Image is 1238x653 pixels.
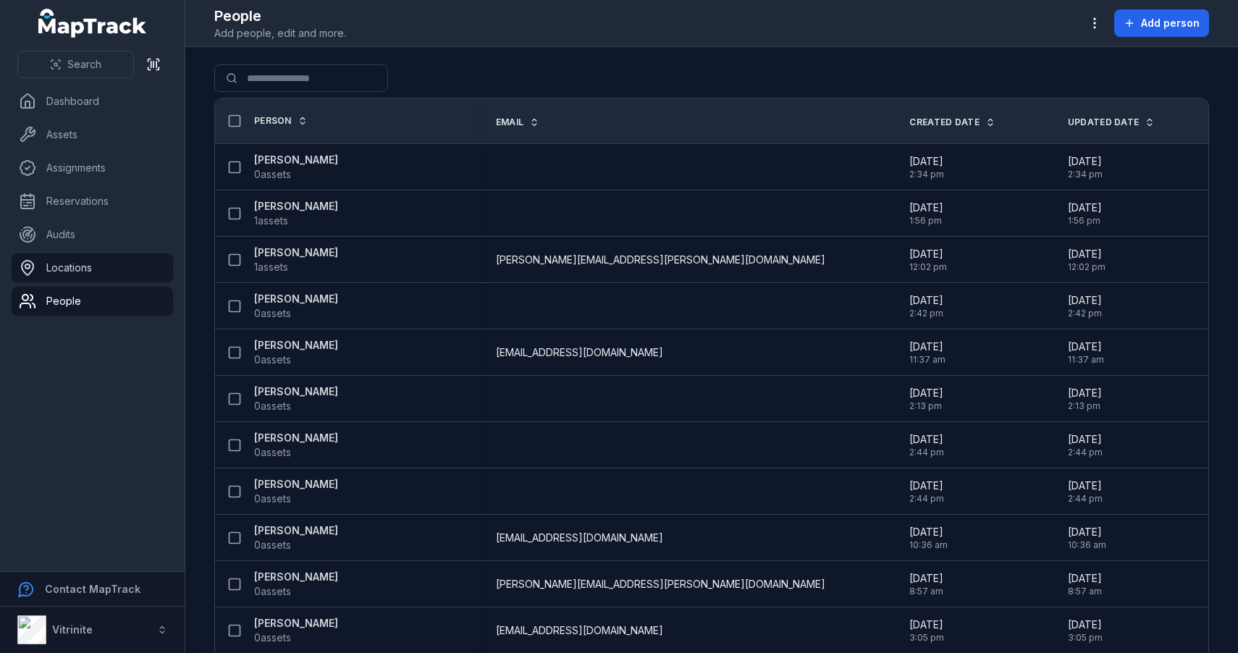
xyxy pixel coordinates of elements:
span: [DATE] [1068,571,1102,586]
span: 2:44 pm [1068,447,1103,458]
time: 9/7/2025, 2:44:16 pm [1068,479,1103,505]
span: 0 assets [254,306,291,321]
strong: [PERSON_NAME] [254,199,338,214]
time: 9/7/2025, 2:13:32 pm [909,386,943,412]
strong: [PERSON_NAME] [254,384,338,399]
span: [DATE] [1068,154,1103,169]
span: [DATE] [1068,293,1102,308]
span: [EMAIL_ADDRESS][DOMAIN_NAME] [496,531,663,545]
span: 2:42 pm [909,308,943,319]
span: 2:44 pm [909,493,944,505]
span: 12:02 pm [909,261,947,273]
a: [PERSON_NAME]1assets [254,245,338,274]
span: 1 assets [254,260,288,274]
strong: [PERSON_NAME] [254,153,338,167]
button: Search [17,51,134,78]
a: Person [254,115,308,127]
strong: [PERSON_NAME] [254,570,338,584]
span: [DATE] [1068,525,1106,539]
a: Reservations [12,187,173,216]
span: 8:57 am [909,586,943,597]
span: [PERSON_NAME][EMAIL_ADDRESS][PERSON_NAME][DOMAIN_NAME] [496,253,825,267]
span: [EMAIL_ADDRESS][DOMAIN_NAME] [496,345,663,360]
span: [PERSON_NAME][EMAIL_ADDRESS][PERSON_NAME][DOMAIN_NAME] [496,577,825,591]
span: [DATE] [1068,479,1103,493]
span: [DATE] [1068,201,1102,215]
span: 0 assets [254,445,291,460]
time: 2/7/2025, 3:05:44 pm [909,618,944,644]
span: 0 assets [254,538,291,552]
time: 9/7/2025, 1:56:33 pm [909,201,943,227]
span: [DATE] [1068,432,1103,447]
span: 12:02 pm [1068,261,1106,273]
time: 24/6/2025, 8:57:44 am [1068,571,1102,597]
span: [DATE] [1068,247,1106,261]
span: 8:57 am [1068,586,1102,597]
span: 0 assets [254,631,291,645]
strong: Vitrinite [52,623,93,636]
span: 3:05 pm [909,632,944,644]
span: [DATE] [909,525,948,539]
span: 0 assets [254,584,291,599]
span: 11:37 am [909,354,946,366]
span: [DATE] [909,293,943,308]
span: Search [67,57,101,72]
time: 24/6/2025, 8:57:44 am [909,571,943,597]
time: 9/7/2025, 2:44:44 pm [1068,432,1103,458]
span: [DATE] [1068,386,1102,400]
time: 9/7/2025, 2:34:01 pm [909,154,944,180]
span: 1:56 pm [909,215,943,227]
span: [DATE] [1068,340,1104,354]
a: [PERSON_NAME]0assets [254,153,338,182]
a: Dashboard [12,87,173,116]
a: [PERSON_NAME]0assets [254,477,338,506]
time: 9/7/2025, 2:44:16 pm [909,479,944,505]
time: 9/7/2025, 2:13:32 pm [1068,386,1102,412]
span: [EMAIL_ADDRESS][DOMAIN_NAME] [496,623,663,638]
span: [DATE] [909,618,944,632]
span: 0 assets [254,353,291,367]
span: 2:34 pm [1068,169,1103,180]
a: People [12,287,173,316]
span: 3:05 pm [1068,632,1103,644]
span: [DATE] [909,154,944,169]
span: 0 assets [254,167,291,182]
span: 2:13 pm [909,400,943,412]
span: 2:42 pm [1068,308,1102,319]
time: 9/7/2025, 2:44:44 pm [909,432,944,458]
a: Updated Date [1068,117,1155,128]
time: 2/7/2025, 3:05:44 pm [1068,618,1103,644]
span: [DATE] [909,386,943,400]
span: Updated Date [1068,117,1140,128]
time: 9/7/2025, 1:56:33 pm [1068,201,1102,227]
time: 20/8/2025, 11:37:20 am [1068,340,1104,366]
span: 2:44 pm [1068,493,1103,505]
a: Assets [12,120,173,149]
span: Email [496,117,524,128]
time: 9/7/2025, 2:34:01 pm [1068,154,1103,180]
span: 0 assets [254,399,291,413]
span: [DATE] [909,340,946,354]
a: [PERSON_NAME]1assets [254,199,338,228]
time: 25/4/2025, 10:36:19 am [909,525,948,551]
span: Person [254,115,292,127]
span: [DATE] [1068,618,1103,632]
a: Created Date [909,117,995,128]
a: [PERSON_NAME]0assets [254,338,338,367]
span: 2:13 pm [1068,400,1102,412]
span: [DATE] [909,201,943,215]
span: 1:56 pm [1068,215,1102,227]
time: 9/7/2025, 2:42:15 pm [909,293,943,319]
strong: [PERSON_NAME] [254,245,338,260]
span: Created Date [909,117,980,128]
strong: [PERSON_NAME] [254,292,338,306]
a: Email [496,117,540,128]
span: [DATE] [909,571,943,586]
a: [PERSON_NAME]0assets [254,616,338,645]
time: 23/6/2025, 12:02:07 pm [1068,247,1106,273]
span: 10:36 am [1068,539,1106,551]
a: MapTrack [38,9,147,38]
span: 0 assets [254,492,291,506]
h2: People [214,6,346,26]
time: 9/7/2025, 2:42:15 pm [1068,293,1102,319]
